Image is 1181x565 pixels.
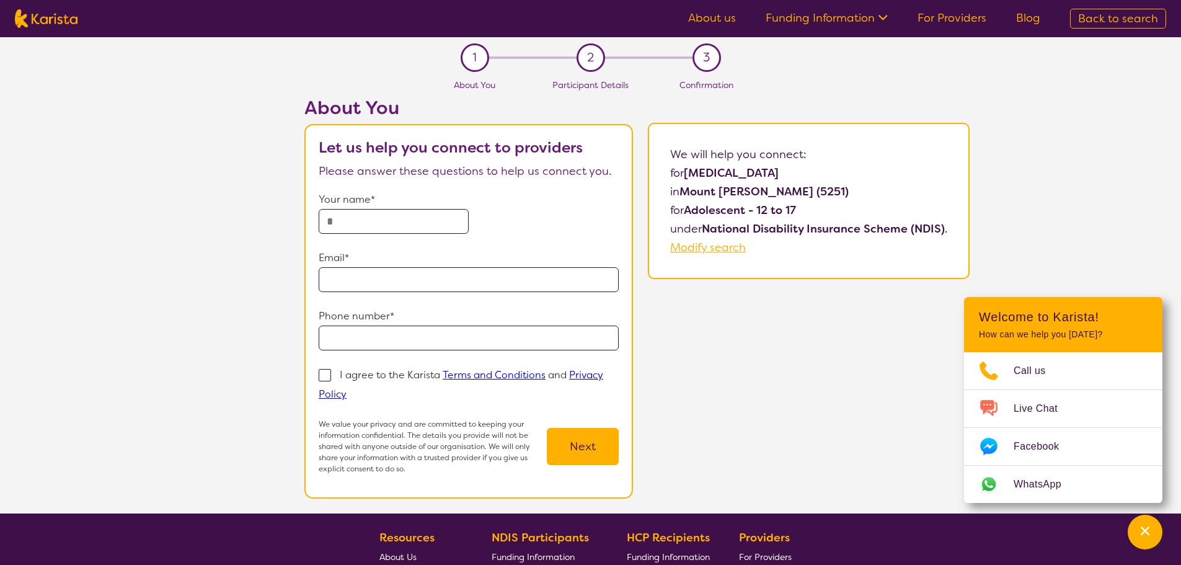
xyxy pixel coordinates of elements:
[492,551,575,563] span: Funding Information
[670,164,947,182] p: for
[1014,399,1073,418] span: Live Chat
[304,97,633,119] h2: About You
[379,530,435,545] b: Resources
[319,307,619,326] p: Phone number*
[627,551,710,563] span: Funding Information
[319,249,619,267] p: Email*
[319,138,583,158] b: Let us help you connect to providers
[1070,9,1166,29] a: Back to search
[703,48,710,67] span: 3
[670,182,947,201] p: in
[492,530,589,545] b: NDIS Participants
[979,329,1148,340] p: How can we help you [DATE]?
[443,368,546,381] a: Terms and Conditions
[547,428,619,465] button: Next
[15,9,77,28] img: Karista logo
[679,79,733,91] span: Confirmation
[1078,11,1158,26] span: Back to search
[670,220,947,238] p: under .
[1128,515,1162,549] button: Channel Menu
[319,368,603,401] p: I agree to the Karista and
[964,297,1162,503] div: Channel Menu
[319,162,619,180] p: Please answer these questions to help us connect you.
[1014,362,1061,380] span: Call us
[702,221,945,236] b: National Disability Insurance Scheme (NDIS)
[587,48,594,67] span: 2
[679,184,849,199] b: Mount [PERSON_NAME] (5251)
[1014,475,1076,494] span: WhatsApp
[684,166,779,180] b: [MEDICAL_DATA]
[964,466,1162,503] a: Web link opens in a new tab.
[1016,11,1040,25] a: Blog
[552,79,629,91] span: Participant Details
[454,79,495,91] span: About You
[766,11,888,25] a: Funding Information
[684,203,796,218] b: Adolescent - 12 to 17
[627,530,710,545] b: HCP Recipients
[979,309,1148,324] h2: Welcome to Karista!
[670,145,947,164] p: We will help you connect:
[739,551,792,563] span: For Providers
[688,11,736,25] a: About us
[918,11,986,25] a: For Providers
[319,190,619,209] p: Your name*
[379,551,417,563] span: About Us
[1014,437,1074,456] span: Facebook
[670,240,746,255] a: Modify search
[472,48,477,67] span: 1
[319,419,547,474] p: We value your privacy and are committed to keeping your information confidential. The details you...
[964,352,1162,503] ul: Choose channel
[739,530,790,545] b: Providers
[670,201,947,220] p: for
